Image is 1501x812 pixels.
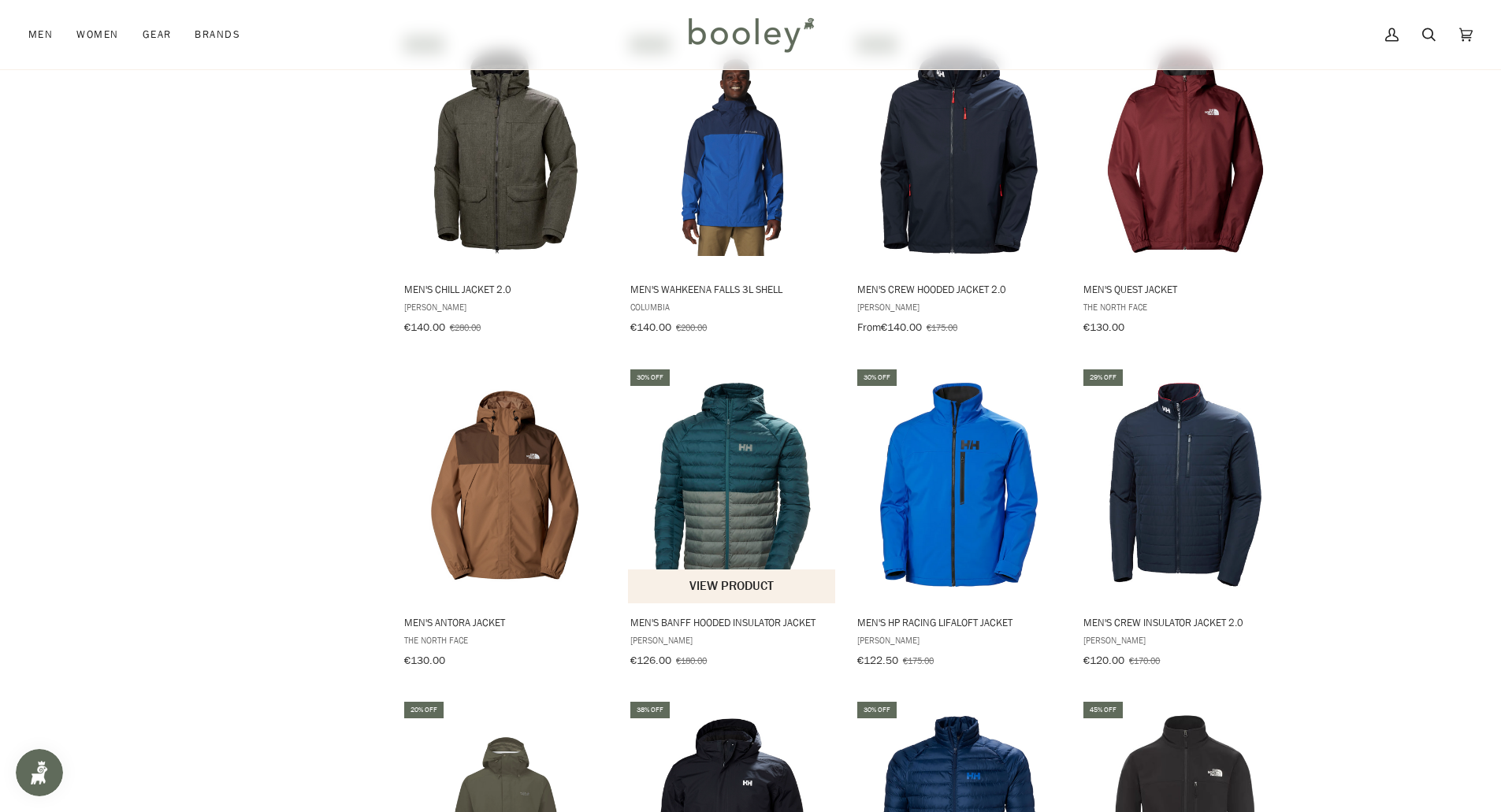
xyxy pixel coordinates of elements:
span: €140.00 [630,320,671,335]
a: Men's Antora Jacket [402,367,611,673]
span: Men's Antora Jacket [404,615,608,629]
img: The North Face Men's Quest Jacket Sumac - Booley Galway [1081,48,1290,257]
div: 29% off [1083,369,1123,386]
a: Men's Chill Jacket 2.0 [402,34,611,339]
div: 30% off [857,702,897,718]
span: Men's Chill Jacket 2.0 [404,282,608,296]
img: Helly Hansen Men's Banff Hooded Insulator Jacket Dark Creek / Grey Cactus - Booley Galway [628,380,837,589]
span: The North Face [1083,300,1287,313]
span: [PERSON_NAME] [404,300,608,313]
span: €175.00 [927,321,957,334]
span: Women [76,27,118,43]
img: Columbia Men's Wahkeena Falls 3L Shell Mountain Blue/Collegiate Navy - Booley Galway [628,48,837,257]
span: [PERSON_NAME] [857,300,1061,313]
button: View product [628,569,835,603]
div: 20% off [404,702,444,718]
span: €130.00 [404,653,445,668]
div: 30% off [630,369,670,386]
span: Gear [143,27,172,43]
span: €180.00 [676,654,707,667]
img: Helly Hansen Men's Crew Insulator Jacket 2.0 Navy - Booley Galway [1081,380,1290,589]
span: Columbia [630,300,834,313]
span: Brands [195,27,240,43]
img: Helly Hansen Men's Crew Hooded Jacket 2.0 Navy - Booley Galway [855,48,1064,257]
span: [PERSON_NAME] [630,633,834,647]
span: €200.00 [676,321,707,334]
span: €280.00 [450,321,481,334]
a: Men's Wahkeena Falls 3L Shell [628,34,837,339]
div: 45% off [1083,702,1123,718]
span: [PERSON_NAME] [1083,633,1287,647]
span: Men's Banff Hooded Insulator Jacket [630,615,834,629]
span: €140.00 [404,320,445,335]
a: Men's Crew Hooded Jacket 2.0 [855,34,1064,339]
span: Men's Wahkeena Falls 3L Shell [630,282,834,296]
span: €126.00 [630,653,671,668]
span: The North Face [404,633,608,647]
img: Booley [682,12,819,57]
span: Men's Crew Insulator Jacket 2.0 [1083,615,1287,629]
img: The North Face Men's Antora Jacket Latte / Smokey Brown / Beige - Booley Galway [402,380,611,589]
span: €122.50 [857,653,898,668]
img: Helly Hansen Men's HP Racing Lifaloft Jacket Cobalt 2.0 - Booley Galway [855,380,1064,589]
span: Men [28,27,53,43]
a: Men's Crew Insulator Jacket 2.0 [1081,367,1290,673]
div: 30% off [857,369,897,386]
span: Men's HP Racing LifaLoft Jacket [857,615,1061,629]
span: [PERSON_NAME] [857,633,1061,647]
span: Men's Crew Hooded Jacket 2.0 [857,282,1061,296]
span: Men's Quest Jacket [1083,282,1287,296]
a: Men's Quest Jacket [1081,34,1290,339]
span: €140.00 [881,320,922,335]
img: Helly Hansen Men's Chill Jacket 2.0 Beluga - Booley Galway [402,48,611,257]
span: €170.00 [1129,654,1160,667]
span: €130.00 [1083,320,1124,335]
a: Men's HP Racing LifaLoft Jacket [855,367,1064,673]
span: €120.00 [1083,653,1124,668]
span: From [857,320,881,335]
iframe: Button to open loyalty program pop-up [16,749,63,796]
span: €175.00 [903,654,934,667]
div: 38% off [630,702,670,718]
a: Men's Banff Hooded Insulator Jacket [628,367,837,673]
